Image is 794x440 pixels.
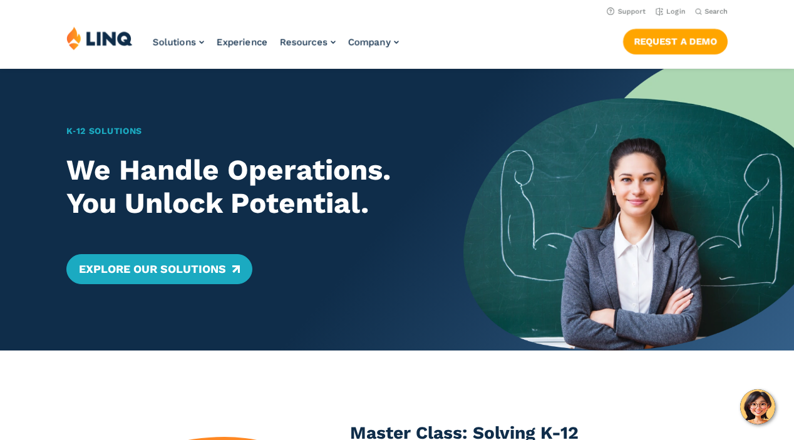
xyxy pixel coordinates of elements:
[280,36,336,48] a: Resources
[153,36,204,48] a: Solutions
[656,8,685,16] a: Login
[623,26,728,54] nav: Button Navigation
[153,36,196,48] span: Solutions
[607,8,646,16] a: Support
[66,153,431,219] h2: We Handle Operations. You Unlock Potential.
[623,29,728,54] a: Request a Demo
[280,36,327,48] span: Resources
[348,36,399,48] a: Company
[695,7,728,16] button: Open Search Bar
[217,36,267,48] a: Experience
[66,254,252,284] a: Explore Our Solutions
[463,69,794,350] img: Home Banner
[66,26,133,50] img: LINQ | K‑12 Software
[66,125,431,138] h1: K‑12 Solutions
[740,389,775,424] button: Hello, have a question? Let’s chat.
[348,36,391,48] span: Company
[153,26,399,68] nav: Primary Navigation
[704,8,728,16] span: Search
